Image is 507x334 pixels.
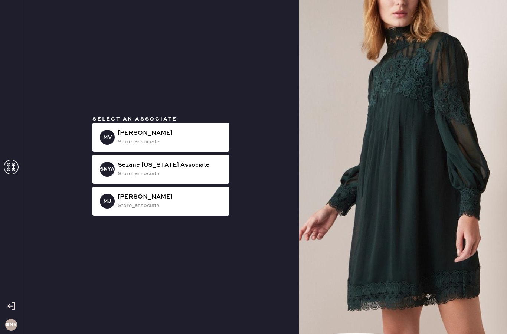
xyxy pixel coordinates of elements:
[100,167,115,172] h3: SNYA
[103,199,111,204] h3: MJ
[118,129,223,138] div: [PERSON_NAME]
[103,135,112,140] h3: MV
[6,322,17,327] h3: SNY
[118,138,223,146] div: store_associate
[118,193,223,202] div: [PERSON_NAME]
[118,161,223,170] div: Sezane [US_STATE] Associate
[118,170,223,178] div: store_associate
[118,202,223,210] div: store_associate
[92,116,177,122] span: Select an associate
